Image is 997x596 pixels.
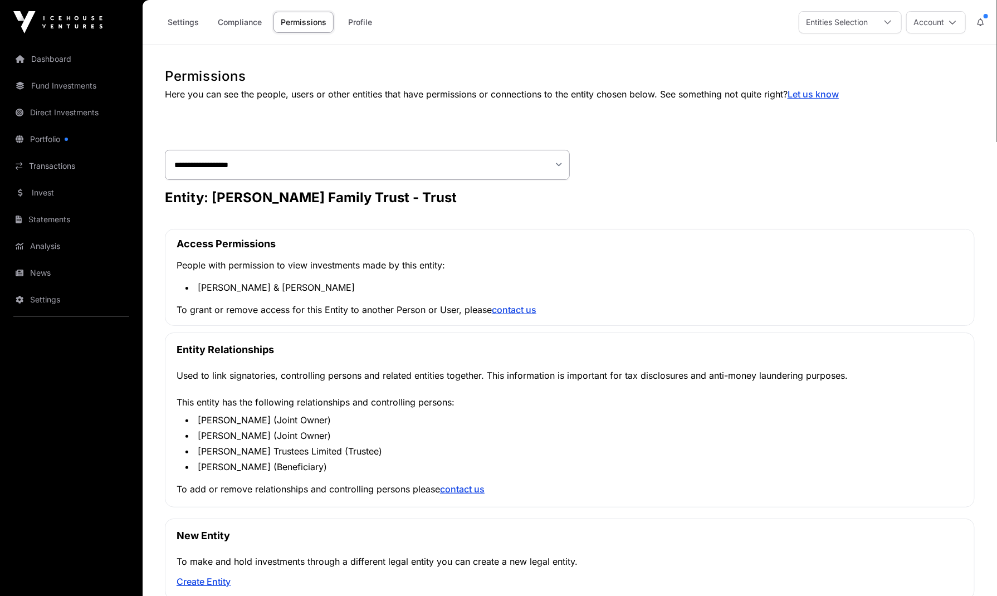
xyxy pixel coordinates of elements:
a: Create Entity [177,576,231,587]
button: Account [906,11,966,33]
a: Settings [9,287,134,312]
a: Analysis [9,234,134,258]
p: Here you can see the people, users or other entities that have permissions or connections to the ... [165,87,975,101]
a: Invest [9,180,134,205]
p: This entity has the following relationships and controlling persons: [177,395,963,409]
a: Profile [338,12,383,33]
li: [PERSON_NAME] & [PERSON_NAME] [185,281,963,294]
iframe: Chat Widget [941,543,997,596]
li: [PERSON_NAME] (Joint Owner) [185,413,963,427]
a: Portfolio [9,127,134,152]
h3: Entity: [PERSON_NAME] Family Trust - Trust [165,189,975,207]
p: To grant or remove access for this Entity to another Person or User, please [177,303,963,316]
h1: Permissions [165,67,975,85]
a: Let us know [788,89,839,100]
li: [PERSON_NAME] (Beneficiary) [185,460,963,473]
p: To add or remove relationships and controlling persons please [177,482,963,496]
a: Transactions [9,154,134,178]
p: Access Permissions [177,236,963,252]
a: News [9,261,134,285]
a: Direct Investments [9,100,134,125]
a: Fund Investments [9,74,134,98]
a: Compliance [211,12,269,33]
p: People with permission to view investments made by this entity: [177,258,963,272]
p: New Entity [177,528,963,544]
img: Icehouse Ventures Logo [13,11,102,33]
a: Dashboard [9,47,134,71]
a: Permissions [273,12,334,33]
li: [PERSON_NAME] Trustees Limited (Trustee) [185,444,963,458]
a: contact us [440,483,485,495]
p: To make and hold investments through a different legal entity you can create a new legal entity. [177,555,963,568]
li: [PERSON_NAME] (Joint Owner) [185,429,963,442]
div: Entities Selection [799,12,874,33]
a: Settings [160,12,206,33]
a: contact us [492,304,536,315]
p: Used to link signatories, controlling persons and related entities together. This information is ... [177,369,963,382]
p: Entity Relationships [177,342,963,358]
a: Statements [9,207,134,232]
